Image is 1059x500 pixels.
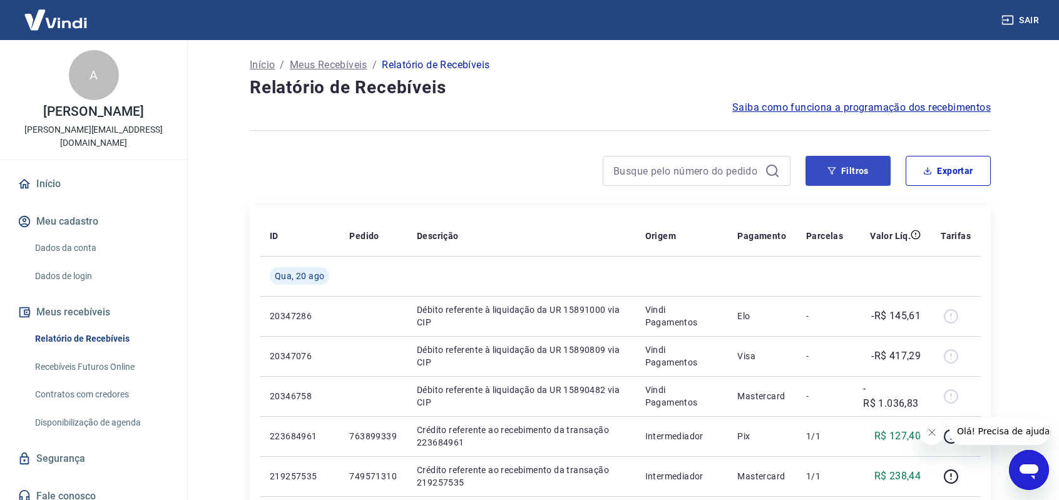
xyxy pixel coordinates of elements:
p: - [806,390,843,402]
button: Sair [999,9,1044,32]
p: R$ 238,44 [874,469,921,484]
a: Relatório de Recebíveis [30,326,172,352]
span: Qua, 20 ago [275,270,324,282]
a: Segurança [15,445,172,472]
a: Recebíveis Futuros Online [30,354,172,380]
button: Filtros [806,156,891,186]
p: Elo [737,310,786,322]
p: Mastercard [737,470,786,482]
p: Vindi Pagamentos [645,344,718,369]
iframe: Botão para abrir a janela de mensagens [1009,450,1049,490]
p: 1/1 [806,430,843,442]
p: 749571310 [349,470,397,482]
p: / [280,58,284,73]
a: Dados de login [30,263,172,289]
iframe: Mensagem da empresa [949,417,1049,445]
a: Contratos com credores [30,382,172,407]
p: 20347286 [270,310,329,322]
p: 223684961 [270,430,329,442]
p: - [806,350,843,362]
input: Busque pelo número do pedido [613,161,760,180]
div: A [69,50,119,100]
a: Dados da conta [30,235,172,261]
p: Pedido [349,230,379,242]
p: Débito referente à liquidação da UR 15890809 via CIP [417,344,625,369]
p: Valor Líq. [870,230,911,242]
p: 20347076 [270,350,329,362]
a: Meus Recebíveis [290,58,367,73]
p: ID [270,230,279,242]
p: Descrição [417,230,459,242]
p: -R$ 145,61 [871,309,921,324]
p: 763899339 [349,430,397,442]
p: 219257535 [270,470,329,482]
p: Mastercard [737,390,786,402]
p: Intermediador [645,430,718,442]
a: Disponibilização de agenda [30,410,172,436]
p: [PERSON_NAME][EMAIL_ADDRESS][DOMAIN_NAME] [10,123,177,150]
p: / [372,58,377,73]
img: Vindi [15,1,96,39]
button: Exportar [906,156,991,186]
p: Tarifas [941,230,971,242]
p: -R$ 1.036,83 [863,381,921,411]
button: Meus recebíveis [15,298,172,326]
p: Débito referente à liquidação da UR 15890482 via CIP [417,384,625,409]
p: Débito referente à liquidação da UR 15891000 via CIP [417,304,625,329]
p: Visa [737,350,786,362]
p: - [806,310,843,322]
p: Vindi Pagamentos [645,384,718,409]
p: Pagamento [737,230,786,242]
p: Parcelas [806,230,843,242]
p: 1/1 [806,470,843,482]
p: Pix [737,430,786,442]
h4: Relatório de Recebíveis [250,75,991,100]
p: -R$ 417,29 [871,349,921,364]
p: Intermediador [645,470,718,482]
p: Origem [645,230,676,242]
p: Relatório de Recebíveis [382,58,489,73]
button: Meu cadastro [15,208,172,235]
a: Início [15,170,172,198]
p: [PERSON_NAME] [43,105,143,118]
a: Saiba como funciona a programação dos recebimentos [732,100,991,115]
p: 20346758 [270,390,329,402]
p: Crédito referente ao recebimento da transação 219257535 [417,464,625,489]
p: Vindi Pagamentos [645,304,718,329]
p: R$ 127,40 [874,429,921,444]
a: Início [250,58,275,73]
span: Olá! Precisa de ajuda? [8,9,105,19]
p: Crédito referente ao recebimento da transação 223684961 [417,424,625,449]
iframe: Fechar mensagem [919,420,944,445]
